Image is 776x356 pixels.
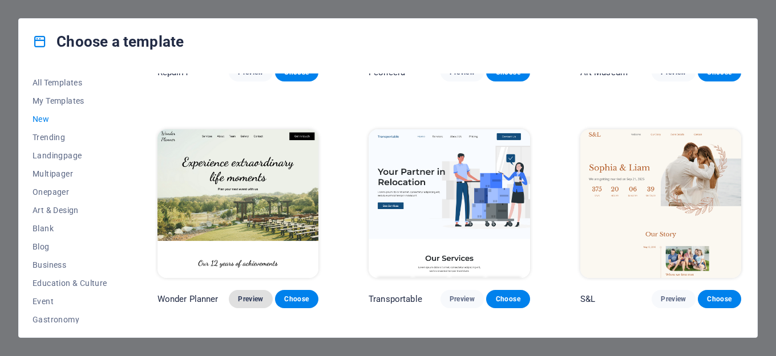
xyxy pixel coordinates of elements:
button: Onepager [33,183,107,201]
span: Choose [495,294,520,304]
button: Art & Design [33,201,107,219]
span: Choose [284,294,309,304]
button: Blog [33,238,107,256]
span: Education & Culture [33,279,107,288]
span: Blank [33,224,107,233]
span: Business [33,260,107,269]
button: New [33,110,107,128]
span: Multipager [33,169,107,178]
button: Choose [486,290,530,308]
button: My Templates [33,92,107,110]
span: My Templates [33,96,107,105]
button: All Templates [33,73,107,92]
span: Trending [33,133,107,142]
button: Choose [275,290,318,308]
button: Blank [33,219,107,238]
span: Preview [450,294,475,304]
span: Onepager [33,187,107,197]
button: Business [33,256,107,274]
button: Choose [698,290,741,308]
span: Event [33,297,107,306]
span: Blog [33,242,107,251]
img: Transportable [369,129,530,277]
img: S&L [580,129,741,277]
p: Transportable [369,293,422,305]
span: Art & Design [33,206,107,215]
span: Landingpage [33,151,107,160]
button: Event [33,292,107,310]
span: Preview [661,294,686,304]
img: Wonder Planner [157,129,318,277]
button: Trending [33,128,107,146]
p: S&L [580,293,595,305]
button: Preview [229,290,272,308]
span: Gastronomy [33,315,107,324]
button: Gastronomy [33,310,107,329]
span: Choose [707,294,732,304]
span: Preview [238,294,263,304]
span: All Templates [33,78,107,87]
button: Education & Culture [33,274,107,292]
button: Preview [652,290,695,308]
h4: Choose a template [33,32,184,51]
button: Multipager [33,165,107,183]
button: Preview [440,290,484,308]
p: Wonder Planner [157,293,219,305]
span: New [33,114,107,124]
button: Landingpage [33,146,107,165]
